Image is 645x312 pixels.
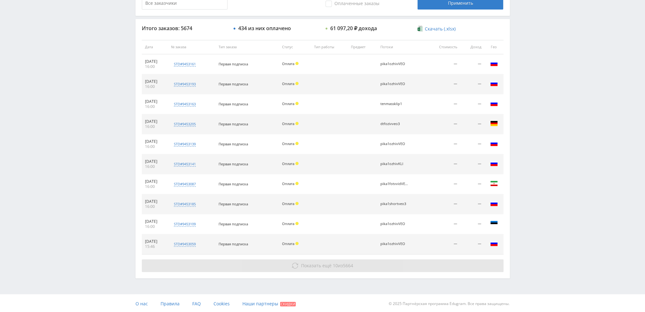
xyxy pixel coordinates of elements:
button: Показать ещё 10из5664 [142,259,503,272]
div: std#9453059 [174,242,196,247]
img: rus.png [490,60,498,67]
td: — [460,74,484,94]
img: rus.png [490,240,498,247]
span: Холд [295,162,299,165]
span: Холд [295,62,299,65]
span: Скачать (.xlsx) [425,26,456,31]
div: std#9453087 [174,182,196,187]
td: — [426,214,460,234]
div: Итого заказов: 5674 [142,25,227,31]
td: — [426,174,460,194]
td: — [426,54,460,74]
span: 10 [333,262,338,269]
span: О нас [135,301,148,307]
a: Скачать (.xlsx) [418,26,456,32]
span: Холд [295,222,299,225]
div: 16:00 [145,164,165,169]
td: — [426,74,460,94]
div: std#9453139 [174,142,196,147]
div: 16:00 [145,224,165,229]
span: Первая подписка [219,102,248,106]
div: [DATE] [145,199,165,204]
img: xlsx [418,25,423,32]
div: 16:00 [145,64,165,69]
img: irn.png [490,180,498,187]
div: std#9453185 [174,202,196,207]
span: Первая подписка [219,122,248,126]
td: — [426,194,460,214]
span: Первая подписка [219,242,248,246]
span: Холд [295,182,299,185]
div: [DATE] [145,159,165,164]
td: — [426,154,460,174]
div: pika1ozhivVEO [380,242,409,246]
span: Оплата [282,61,294,66]
span: Оплата [282,201,294,206]
span: 5664 [343,262,353,269]
span: Оплата [282,221,294,226]
div: pika1ozhivKLI [380,162,409,166]
span: Холд [295,82,299,85]
div: 16:00 [145,124,165,129]
span: Оплаченные заказы [326,1,379,7]
div: std#9453161 [174,62,196,67]
div: [DATE] [145,59,165,64]
span: Холд [295,102,299,105]
div: dtfozivveo3 [380,122,409,126]
span: Оплата [282,121,294,126]
div: [DATE] [145,119,165,124]
span: Первая подписка [219,142,248,146]
div: 16:00 [145,104,165,109]
img: deu.png [490,120,498,127]
span: Первая подписка [219,202,248,206]
th: № заказа [168,40,215,54]
div: 16:00 [145,84,165,89]
div: std#9453109 [174,222,196,227]
img: est.png [490,220,498,227]
img: rus.png [490,80,498,87]
td: — [426,134,460,154]
div: [DATE] [145,179,165,184]
th: Статус [279,40,311,54]
div: 15:46 [145,244,165,249]
span: Холд [295,242,299,245]
td: — [460,194,484,214]
td: — [460,94,484,114]
span: Холд [295,122,299,125]
div: [DATE] [145,219,165,224]
div: 16:00 [145,184,165,189]
td: — [460,154,484,174]
th: Доход [460,40,484,54]
div: pika1ozhivVEO [380,222,409,226]
div: 61 097,20 ₽ дохода [330,25,377,31]
div: std#9453141 [174,162,196,167]
td: — [426,234,460,254]
div: pika1ozhivVEO [380,82,409,86]
td: — [426,114,460,134]
div: 16:00 [145,204,165,209]
div: [DATE] [145,239,165,244]
div: tenmassklip1 [380,102,409,106]
td: — [426,94,460,114]
span: Первая подписка [219,162,248,166]
span: Оплата [282,241,294,246]
span: Оплата [282,141,294,146]
span: Холд [295,142,299,145]
div: pika1ozhivVEO [380,142,409,146]
span: Наши партнеры [242,301,278,307]
span: Оплата [282,81,294,86]
span: Cookies [214,301,230,307]
span: из [301,262,353,269]
span: Оплата [282,101,294,106]
th: Тип работы [311,40,348,54]
th: Тип заказа [215,40,279,54]
span: Оплата [282,181,294,186]
div: std#9453205 [174,122,196,127]
th: Предмет [348,40,377,54]
span: Холд [295,202,299,205]
th: Стоимость [426,40,460,54]
td: — [460,174,484,194]
div: [DATE] [145,99,165,104]
img: rus.png [490,140,498,147]
td: — [460,234,484,254]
